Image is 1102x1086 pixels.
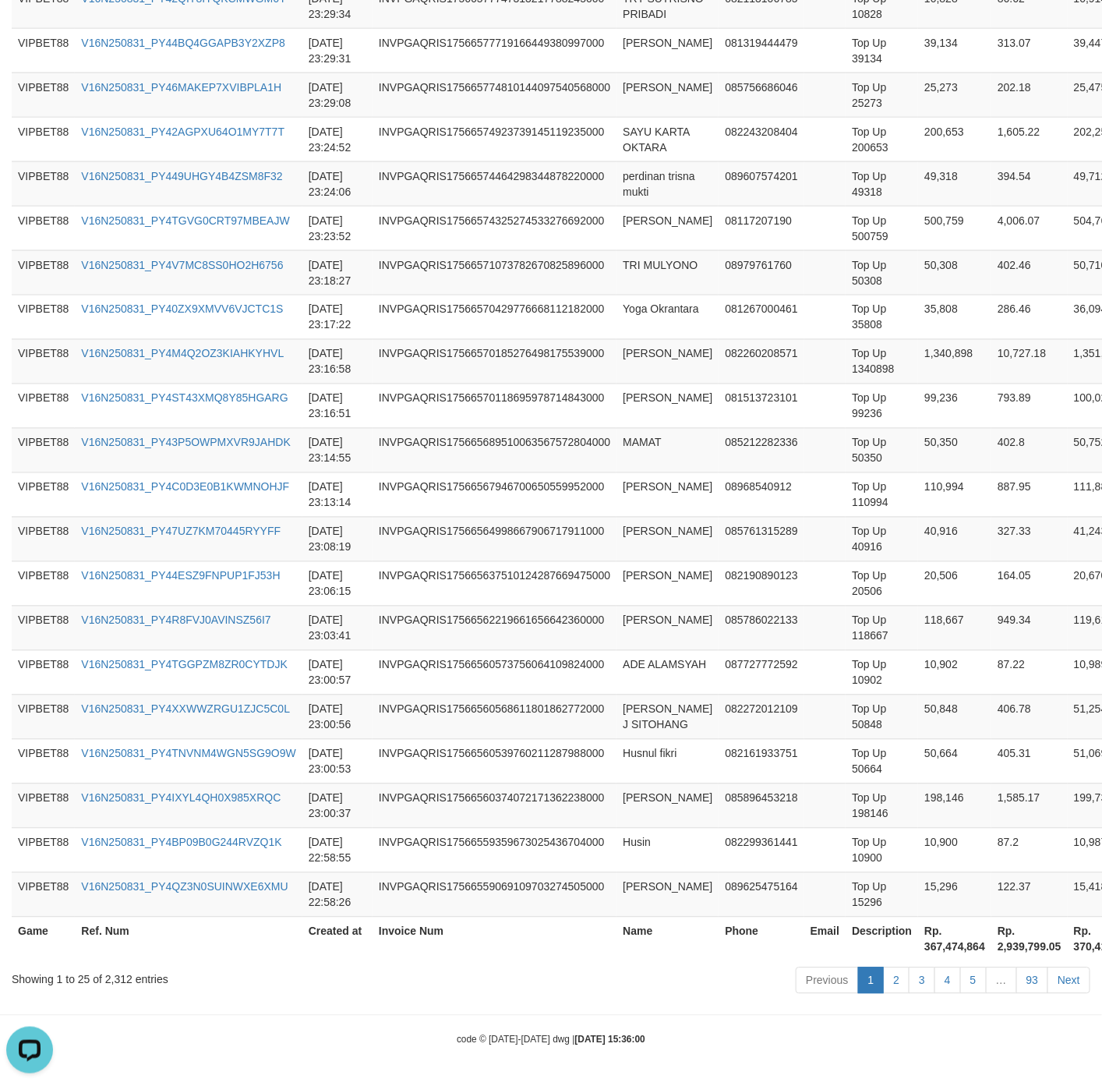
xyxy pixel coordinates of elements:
[81,170,282,182] a: V16N250831_PY449UHGY4B4ZSM8F32
[12,472,75,517] td: VIPBET88
[12,784,75,828] td: VIPBET88
[12,206,75,250] td: VIPBET88
[302,739,373,784] td: [DATE] 23:00:53
[719,28,804,73] td: 081319444479
[991,206,1068,250] td: 4,006.07
[616,784,719,828] td: [PERSON_NAME]
[373,384,616,428] td: INVPGAQRIS17566570118695978714843000
[991,917,1068,961] th: Rp. 2,939,799.05
[719,206,804,250] td: 08117207190
[302,517,373,561] td: [DATE] 23:08:19
[12,917,75,961] th: Game
[81,703,290,716] a: V16N250831_PY4XXWWZRGU1ZJC5C0L
[81,81,281,94] a: V16N250831_PY46MAKEP7XVIBPLA1H
[846,339,918,384] td: Top Up 1340898
[616,384,719,428] td: [PERSON_NAME]
[991,161,1068,206] td: 394.54
[616,250,719,295] td: TRI MULYONO
[918,339,991,384] td: 1,340,898
[846,472,918,517] td: Top Up 110994
[991,117,1068,161] td: 1,605.22
[373,561,616,606] td: INVPGAQRIS175665637510124287669475000
[12,117,75,161] td: VIPBET88
[918,28,991,73] td: 39,134
[719,650,804,695] td: 087727772592
[81,525,281,538] a: V16N250831_PY47UZ7KM70445RYYFF
[918,695,991,739] td: 50,848
[12,517,75,561] td: VIPBET88
[373,73,616,117] td: INVPGAQRIS175665774810144097540568000
[373,650,616,695] td: INVPGAQRIS17566560573756064109824000
[934,967,961,994] a: 4
[616,339,719,384] td: [PERSON_NAME]
[846,73,918,117] td: Top Up 25273
[909,967,935,994] a: 3
[302,828,373,872] td: [DATE] 22:58:55
[918,161,991,206] td: 49,318
[81,614,270,627] a: V16N250831_PY4R8FVJ0AVINSZ56I7
[918,206,991,250] td: 500,759
[918,784,991,828] td: 198,146
[302,250,373,295] td: [DATE] 23:18:27
[991,695,1068,739] td: 406.78
[302,650,373,695] td: [DATE] 23:00:57
[575,1035,645,1045] strong: [DATE] 15:36:00
[991,561,1068,606] td: 164.05
[302,695,373,739] td: [DATE] 23:00:56
[302,295,373,339] td: [DATE] 23:17:22
[373,161,616,206] td: INVPGAQRIS17566574464298344878220000
[846,872,918,917] td: Top Up 15296
[719,561,804,606] td: 082190890123
[616,428,719,472] td: MAMAT
[719,784,804,828] td: 085896453218
[373,739,616,784] td: INVPGAQRIS17566560539760211287988000
[616,161,719,206] td: perdinan trisna mukti
[991,73,1068,117] td: 202.18
[12,339,75,384] td: VIPBET88
[846,428,918,472] td: Top Up 50350
[616,28,719,73] td: [PERSON_NAME]
[12,606,75,650] td: VIPBET88
[373,872,616,917] td: INVPGAQRIS17566559069109703274505000
[373,339,616,384] td: INVPGAQRIS17566570185276498175539000
[373,517,616,561] td: INVPGAQRIS17566564998667906717911000
[616,695,719,739] td: [PERSON_NAME] J SITOHANG
[918,117,991,161] td: 200,653
[12,695,75,739] td: VIPBET88
[846,28,918,73] td: Top Up 39134
[991,28,1068,73] td: 313.07
[846,161,918,206] td: Top Up 49318
[81,259,283,271] a: V16N250831_PY4V7MC8SS0HO2H6756
[616,295,719,339] td: Yoga Okrantara
[81,570,280,582] a: V16N250831_PY44ESZ9FNPUP1FJ53H
[75,917,302,961] th: Ref. Num
[12,828,75,872] td: VIPBET88
[12,28,75,73] td: VIPBET88
[846,650,918,695] td: Top Up 10902
[918,384,991,428] td: 99,236
[918,606,991,650] td: 118,667
[858,967,885,994] a: 1
[12,73,75,117] td: VIPBET88
[918,428,991,472] td: 50,350
[991,339,1068,384] td: 10,727.18
[846,561,918,606] td: Top Up 20506
[991,606,1068,650] td: 949.34
[991,650,1068,695] td: 87.22
[719,384,804,428] td: 081513723101
[81,881,288,893] a: V16N250831_PY4QZ3N0SUINWXE6XMU
[616,650,719,695] td: ADE ALAMSYAH
[918,517,991,561] td: 40,916
[719,428,804,472] td: 085212282336
[616,606,719,650] td: [PERSON_NAME]
[616,561,719,606] td: [PERSON_NAME]
[918,917,991,961] th: Rp. 367,474,864
[991,428,1068,472] td: 402.8
[12,872,75,917] td: VIPBET88
[846,250,918,295] td: Top Up 50308
[991,828,1068,872] td: 87.2
[302,339,373,384] td: [DATE] 23:16:58
[302,206,373,250] td: [DATE] 23:23:52
[12,384,75,428] td: VIPBET88
[616,739,719,784] td: Husnul fikri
